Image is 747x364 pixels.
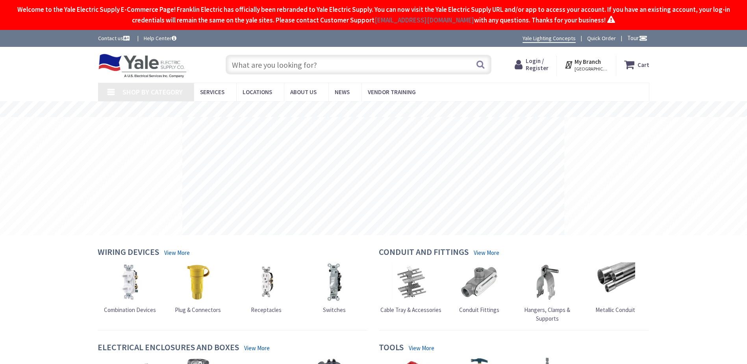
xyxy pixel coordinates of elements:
[175,262,221,314] a: Plug & Connectors Plug & Connectors
[335,88,350,96] span: News
[315,262,354,302] img: Switches
[526,57,549,72] span: Login / Register
[98,54,187,78] img: Yale Electric Supply Co.
[575,66,608,72] span: [GEOGRAPHIC_DATA], [GEOGRAPHIC_DATA]
[528,262,567,302] img: Hangers, Clamps & Supports
[627,34,647,42] span: Tour
[638,58,649,72] strong: Cart
[564,58,608,72] div: My Branch [GEOGRAPHIC_DATA], [GEOGRAPHIC_DATA]
[323,306,346,314] span: Switches
[144,34,176,42] a: Help Center
[459,262,499,314] a: Conduit Fittings Conduit Fittings
[122,87,183,97] span: Shop By Category
[368,88,416,96] span: Vendor Training
[175,306,221,314] span: Plug & Connectors
[596,262,635,302] img: Metallic Conduit
[595,262,635,314] a: Metallic Conduit Metallic Conduit
[474,249,499,257] a: View More
[178,262,218,302] img: Plug & Connectors
[98,247,159,258] h4: Wiring Devices
[515,58,549,72] a: Login / Register
[200,88,224,96] span: Services
[98,34,131,42] a: Contact us
[523,34,576,43] a: Yale Lighting Concepts
[460,262,499,302] img: Conduit Fittings
[374,15,474,26] a: [EMAIL_ADDRESS][DOMAIN_NAME]
[380,262,441,314] a: Cable Tray & Accessories Cable Tray & Accessories
[110,262,150,302] img: Combination Devices
[587,34,616,42] a: Quick Order
[379,247,469,258] h4: Conduit and Fittings
[459,306,499,314] span: Conduit Fittings
[104,306,156,314] span: Combination Devices
[226,55,491,74] input: What are you looking for?
[379,342,404,354] h4: Tools
[315,262,354,314] a: Switches Switches
[243,88,272,96] span: Locations
[244,344,270,352] a: View More
[515,262,580,323] a: Hangers, Clamps & Supports Hangers, Clamps & Supports
[98,342,239,354] h4: Electrical Enclosures and Boxes
[624,58,649,72] a: Cart
[247,262,286,314] a: Receptacles Receptacles
[164,249,190,257] a: View More
[595,306,635,314] span: Metallic Conduit
[104,262,156,314] a: Combination Devices Combination Devices
[251,306,282,314] span: Receptacles
[524,306,570,322] span: Hangers, Clamps & Supports
[409,344,434,352] a: View More
[247,262,286,302] img: Receptacles
[391,262,431,302] img: Cable Tray & Accessories
[575,58,601,65] strong: My Branch
[290,88,317,96] span: About Us
[380,306,441,314] span: Cable Tray & Accessories
[17,5,730,24] span: Welcome to the Yale Electric Supply E-Commerce Page! Franklin Electric has officially been rebran...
